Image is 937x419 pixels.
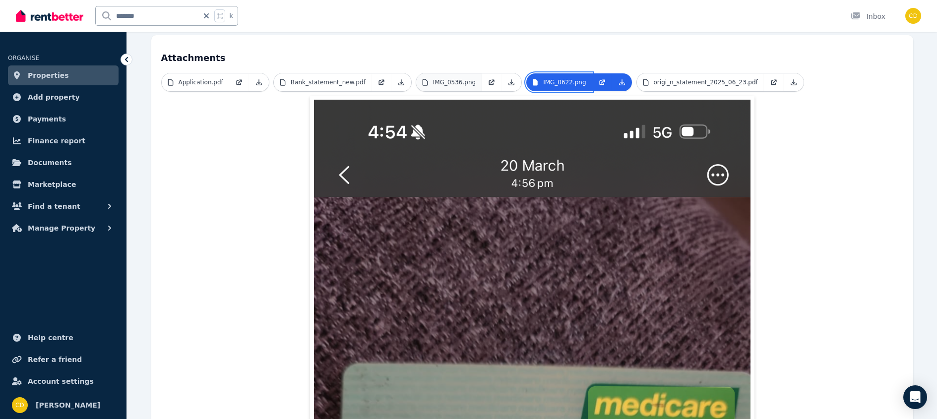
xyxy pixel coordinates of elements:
a: Add property [8,87,119,107]
a: Account settings [8,371,119,391]
div: Open Intercom Messenger [903,385,927,409]
a: Documents [8,153,119,173]
a: Download Attachment [612,73,632,91]
span: ORGANISE [8,55,39,61]
a: Bank_statement_new.pdf [274,73,372,91]
a: IMG_0536.png [416,73,482,91]
button: Manage Property [8,218,119,238]
a: Download Attachment [391,73,411,91]
h4: Attachments [161,45,903,65]
button: Find a tenant [8,196,119,216]
a: Download Attachment [249,73,269,91]
span: Properties [28,69,69,81]
div: Inbox [851,11,885,21]
p: IMG_0536.png [433,78,476,86]
span: Documents [28,157,72,169]
img: Chris Dimitropoulos [12,397,28,413]
p: Bank_statement_new.pdf [291,78,366,86]
a: Payments [8,109,119,129]
a: Download Attachment [501,73,521,91]
a: Download Attachment [784,73,804,91]
span: Refer a friend [28,354,82,365]
a: Help centre [8,328,119,348]
span: Marketplace [28,179,76,190]
span: Finance report [28,135,85,147]
span: [PERSON_NAME] [36,399,100,411]
span: Add property [28,91,80,103]
img: RentBetter [16,8,83,23]
span: Payments [28,113,66,125]
p: Application.pdf [179,78,223,86]
span: k [229,12,233,20]
a: IMG_0622.png [526,73,592,91]
p: origi_n_statement_2025_06_23.pdf [654,78,758,86]
a: Open in new Tab [592,73,612,91]
span: Find a tenant [28,200,80,212]
img: Chris Dimitropoulos [905,8,921,24]
span: Help centre [28,332,73,344]
a: origi_n_statement_2025_06_23.pdf [637,73,764,91]
a: Open in new Tab [764,73,784,91]
p: IMG_0622.png [543,78,586,86]
a: Marketplace [8,175,119,194]
a: Open in new Tab [482,73,501,91]
a: Properties [8,65,119,85]
a: Application.pdf [162,73,229,91]
a: Open in new Tab [229,73,249,91]
a: Refer a friend [8,350,119,369]
a: Finance report [8,131,119,151]
span: Account settings [28,375,94,387]
a: Open in new Tab [372,73,391,91]
span: Manage Property [28,222,95,234]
